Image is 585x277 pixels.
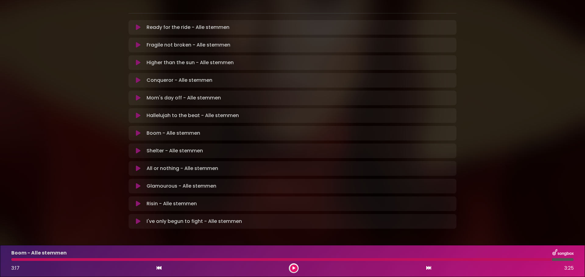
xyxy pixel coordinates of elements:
[552,249,574,257] img: songbox-logo-white.png
[147,200,197,207] p: Risin - Alle stemmen
[147,59,234,66] p: Higher than the sun - Alle stemmen
[147,218,242,225] p: I've only begun to fight - Alle stemmen
[147,130,200,137] p: Boom - Alle stemmen
[147,165,218,172] p: All or nothing - Alle stemmen
[147,41,230,49] p: Fragile not broken - Alle stemmen
[147,182,216,190] p: Glamourous - Alle stemmen
[147,24,229,31] p: Ready for the ride - Alle stemmen
[147,94,221,102] p: Mom's day off - Alle stemmen
[11,249,67,257] p: Boom - Alle stemmen
[147,112,239,119] p: Hallelujah to the beat - Alle stemmen
[147,147,203,154] p: Shelter - Alle stemmen
[147,77,212,84] p: Conqueror - Alle stemmen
